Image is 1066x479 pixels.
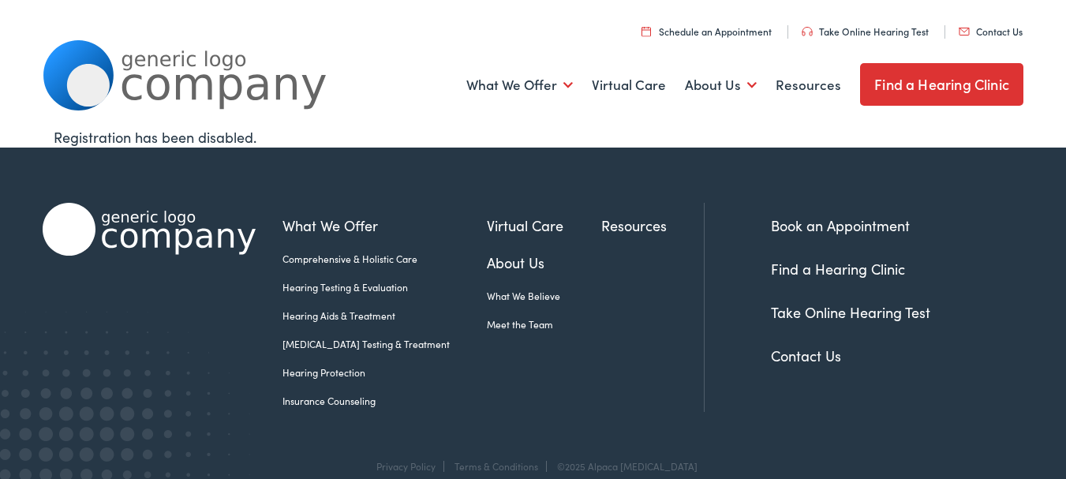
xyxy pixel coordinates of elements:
a: Virtual Care [487,215,600,236]
a: Contact Us [959,24,1023,38]
a: Take Online Hearing Test [802,24,929,38]
a: [MEDICAL_DATA] Testing & Treatment [282,337,487,351]
a: Hearing Protection [282,365,487,380]
a: What We Offer [466,56,573,114]
a: Find a Hearing Clinic [771,259,905,279]
a: About Us [685,56,757,114]
a: Privacy Policy [376,459,436,473]
a: Book an Appointment [771,215,910,235]
img: Alpaca Audiology [43,203,256,256]
a: Contact Us [771,346,841,365]
a: Meet the Team [487,317,600,331]
a: Comprehensive & Holistic Care [282,252,487,266]
a: About Us [487,252,600,273]
a: Insurance Counseling [282,394,487,408]
img: utility icon [959,28,970,36]
a: Find a Hearing Clinic [860,63,1023,106]
a: Resources [776,56,841,114]
a: What We Believe [487,289,600,303]
img: utility icon [802,27,813,36]
a: What We Offer [282,215,487,236]
div: ©2025 Alpaca [MEDICAL_DATA] [549,461,698,472]
div: Registration has been disabled. [54,126,1013,148]
a: Virtual Care [592,56,666,114]
a: Hearing Aids & Treatment [282,309,487,323]
img: utility icon [641,26,651,36]
a: Schedule an Appointment [641,24,772,38]
a: Hearing Testing & Evaluation [282,280,487,294]
a: Take Online Hearing Test [771,302,930,322]
a: Terms & Conditions [454,459,538,473]
a: Resources [601,215,704,236]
